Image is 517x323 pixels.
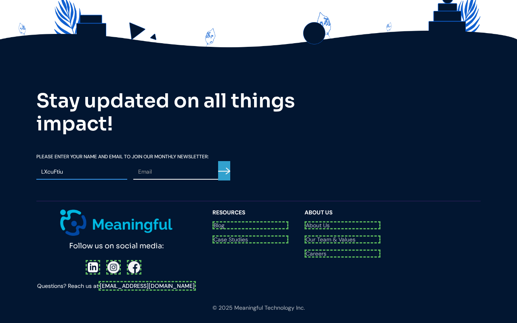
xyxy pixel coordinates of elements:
div: resources [212,210,288,215]
a: Careers [305,250,380,258]
div: © 2025 Meaningful Technology Inc. [212,303,305,313]
h2: Stay updated on all things impact! [36,89,319,136]
input: Submit [218,161,230,181]
a: Our Team & Values [305,235,380,243]
input: Email [133,164,224,180]
input: Name [36,164,127,180]
a: [EMAIL_ADDRESS][DOMAIN_NAME] [99,281,196,291]
label: Please Enter your Name and email To Join our Monthly Newsletter: [36,154,230,159]
a: Case Studies [212,235,288,243]
div: Follow us on social media: [36,236,196,252]
a: Blog [212,221,288,229]
div: About Us [305,210,380,215]
form: Email Form [36,154,230,183]
a: About Us [305,221,380,229]
div: Questions? Reach us at [36,281,196,291]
